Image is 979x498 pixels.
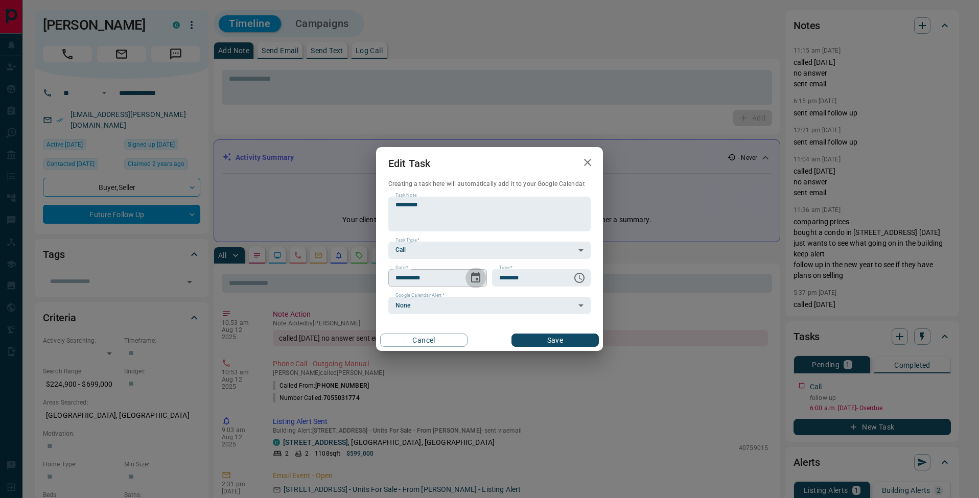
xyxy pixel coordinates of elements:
[511,334,599,347] button: Save
[395,237,419,244] label: Task Type
[395,292,445,299] label: Google Calendar Alert
[376,147,442,180] h2: Edit Task
[465,268,486,288] button: Choose date, selected date is Aug 7, 2025
[388,297,591,314] div: None
[395,265,408,271] label: Date
[388,242,591,259] div: Call
[499,265,512,271] label: Time
[388,180,591,188] p: Creating a task here will automatically add it to your Google Calendar.
[395,192,416,199] label: Task Note
[380,334,468,347] button: Cancel
[569,268,590,288] button: Choose time, selected time is 6:00 AM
